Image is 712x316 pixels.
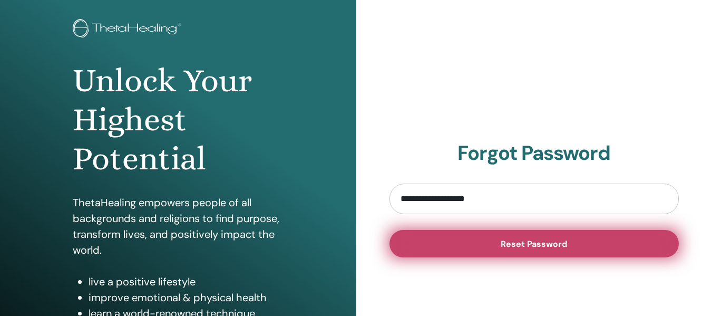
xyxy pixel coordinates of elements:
li: live a positive lifestyle [89,274,284,290]
button: Reset Password [389,230,679,257]
p: ThetaHealing empowers people of all backgrounds and religions to find purpose, transform lives, a... [73,195,284,258]
li: improve emotional & physical health [89,290,284,305]
h2: Forgot Password [389,141,679,166]
h1: Unlock Your Highest Potential [73,61,284,179]
span: Reset Password [501,238,567,250]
